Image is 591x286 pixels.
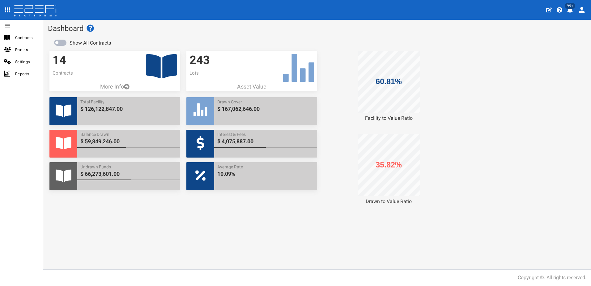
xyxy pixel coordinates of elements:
[70,40,111,47] label: Show All Contracts
[80,137,177,145] span: $ 59,849,246.00
[15,46,38,53] span: Parties
[518,274,586,281] div: Copyright ©. All rights reserved.
[217,99,314,105] span: Drawn Cover
[217,137,314,145] span: $ 4,075,887.00
[189,70,314,76] p: Lots
[48,24,586,32] h1: Dashboard
[80,170,177,178] span: $ 66,273,601.00
[15,34,38,41] span: Contracts
[15,70,38,77] span: Reports
[323,198,454,205] div: Drawn to Value Ratio
[80,131,177,137] span: Balance Drawn
[217,164,314,170] span: Average Rate
[80,105,177,113] span: $ 126,122,847.00
[49,83,180,91] a: More Info
[80,99,177,105] span: Total Facility
[80,164,177,170] span: Undrawn Funds
[189,54,314,67] h3: 243
[217,105,314,113] span: $ 167,062,646.00
[217,170,314,178] span: 10.09%
[186,83,317,91] p: Asset Value
[53,70,177,76] p: Contracts
[15,58,38,65] span: Settings
[53,54,177,67] h3: 14
[323,115,454,122] div: Facility to Value Ratio
[217,131,314,137] span: Interest & Fees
